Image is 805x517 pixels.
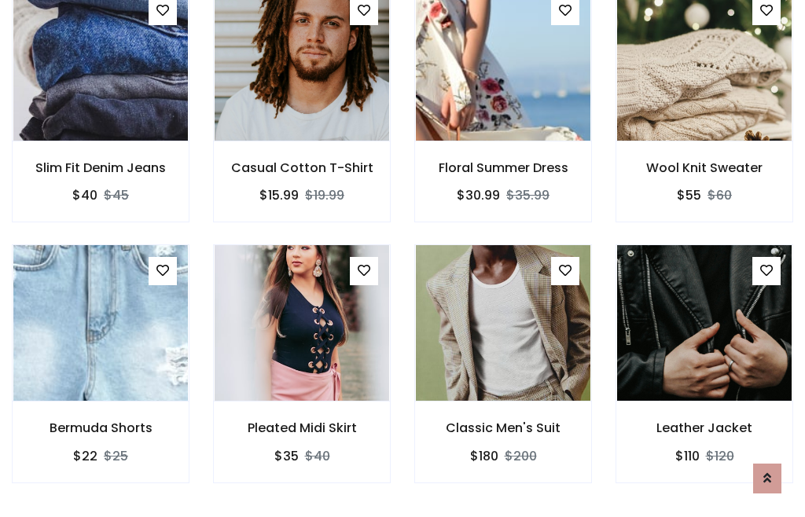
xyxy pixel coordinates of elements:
[616,160,792,175] h6: Wool Knit Sweater
[13,420,189,435] h6: Bermuda Shorts
[616,420,792,435] h6: Leather Jacket
[470,449,498,464] h6: $180
[457,188,500,203] h6: $30.99
[415,420,591,435] h6: Classic Men's Suit
[214,420,390,435] h6: Pleated Midi Skirt
[259,188,299,203] h6: $15.99
[305,186,344,204] del: $19.99
[72,188,97,203] h6: $40
[104,447,128,465] del: $25
[706,447,734,465] del: $120
[675,449,700,464] h6: $110
[104,186,129,204] del: $45
[73,449,97,464] h6: $22
[305,447,330,465] del: $40
[677,188,701,203] h6: $55
[506,186,550,204] del: $35.99
[415,160,591,175] h6: Floral Summer Dress
[214,160,390,175] h6: Casual Cotton T-Shirt
[708,186,732,204] del: $60
[13,160,189,175] h6: Slim Fit Denim Jeans
[274,449,299,464] h6: $35
[505,447,537,465] del: $200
